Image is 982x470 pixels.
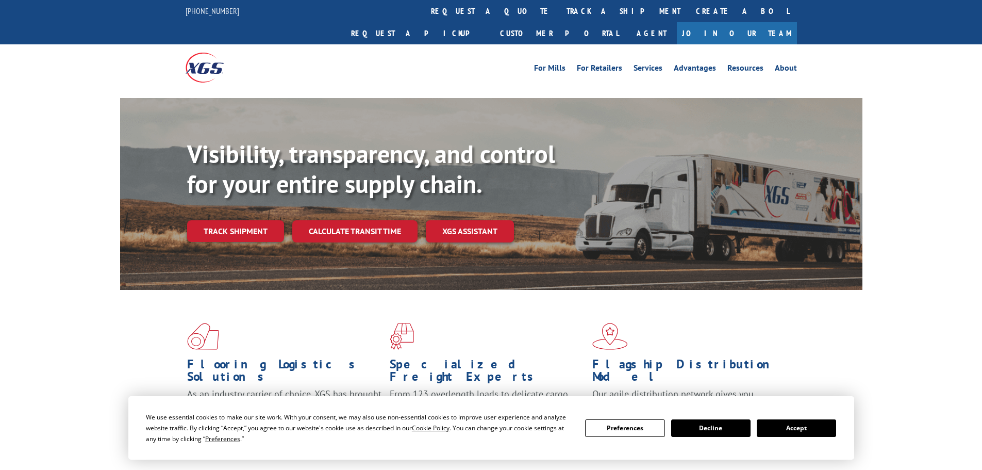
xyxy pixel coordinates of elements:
[492,22,626,44] a: Customer Portal
[671,419,751,437] button: Decline
[390,388,585,434] p: From 123 overlength loads to delicate cargo, our experienced staff knows the best way to move you...
[187,358,382,388] h1: Flooring Logistics Solutions
[186,6,239,16] a: [PHONE_NUMBER]
[292,220,418,242] a: Calculate transit time
[592,358,787,388] h1: Flagship Distribution Model
[390,323,414,350] img: xgs-icon-focused-on-flooring-red
[585,419,664,437] button: Preferences
[626,22,677,44] a: Agent
[343,22,492,44] a: Request a pickup
[412,424,450,432] span: Cookie Policy
[775,64,797,75] a: About
[146,412,573,444] div: We use essential cookies to make our site work. With your consent, we may also use non-essential ...
[390,358,585,388] h1: Specialized Freight Experts
[187,388,381,425] span: As an industry carrier of choice, XGS has brought innovation and dedication to flooring logistics...
[128,396,854,460] div: Cookie Consent Prompt
[205,434,240,443] span: Preferences
[757,419,836,437] button: Accept
[727,64,763,75] a: Resources
[677,22,797,44] a: Join Our Team
[426,220,514,242] a: XGS ASSISTANT
[592,323,628,350] img: xgs-icon-flagship-distribution-model-red
[534,64,565,75] a: For Mills
[592,388,782,412] span: Our agile distribution network gives you nationwide inventory management on demand.
[634,64,662,75] a: Services
[187,138,555,200] b: Visibility, transparency, and control for your entire supply chain.
[674,64,716,75] a: Advantages
[187,220,284,242] a: Track shipment
[187,323,219,350] img: xgs-icon-total-supply-chain-intelligence-red
[577,64,622,75] a: For Retailers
